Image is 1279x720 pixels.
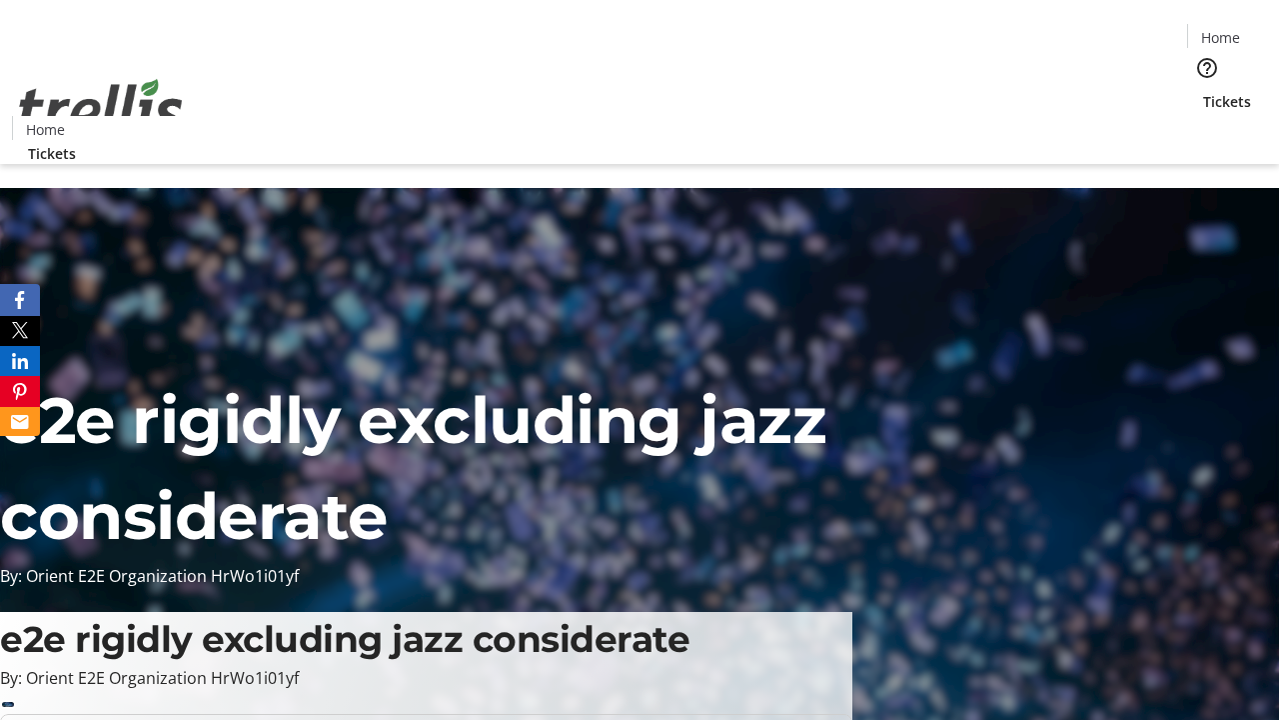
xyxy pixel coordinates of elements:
a: Home [13,119,77,140]
span: Home [1201,27,1240,48]
a: Tickets [1187,91,1267,112]
span: Tickets [1203,91,1251,112]
span: Tickets [28,143,76,164]
a: Home [1188,27,1252,48]
span: Home [26,119,65,140]
button: Cart [1187,112,1227,152]
button: Help [1187,48,1227,88]
img: Orient E2E Organization HrWo1i01yf's Logo [12,57,190,157]
a: Tickets [12,143,92,164]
